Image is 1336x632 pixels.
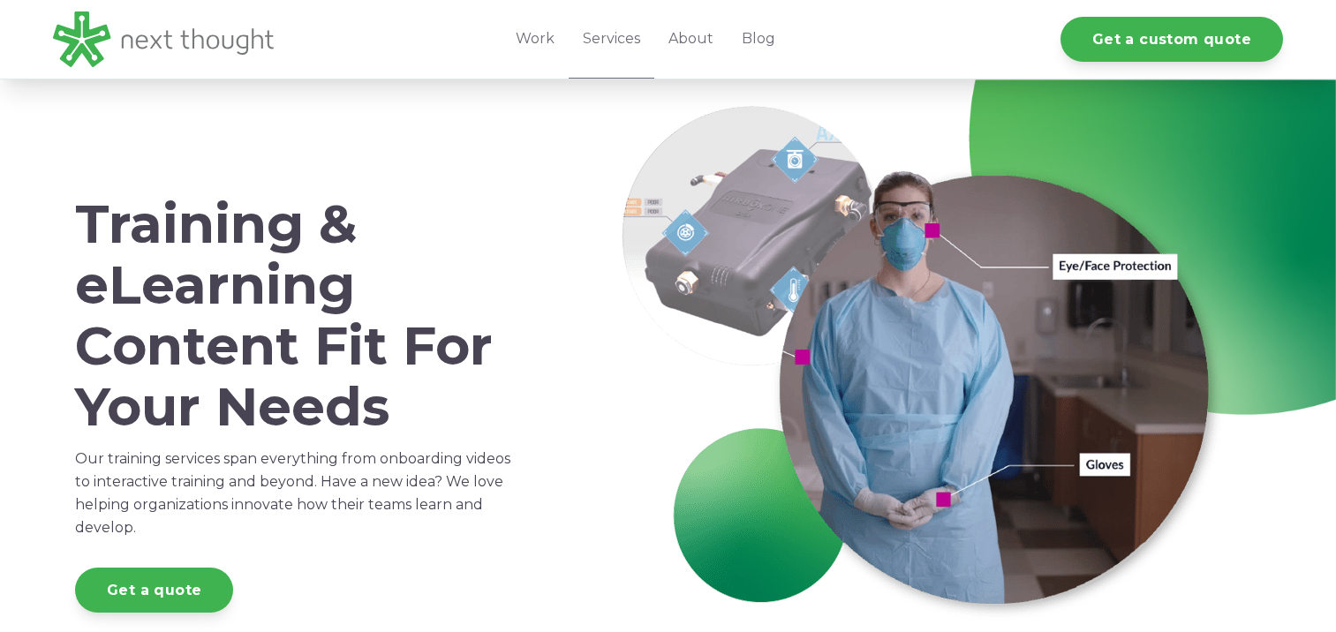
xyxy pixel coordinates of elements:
img: Services [622,106,1240,630]
span: Our training services span everything from onboarding videos to interactive training and beyond. ... [75,450,510,536]
a: Get a quote [75,568,233,613]
span: Training & eLearning Content Fit For Your Needs [75,192,493,439]
a: Get a custom quote [1060,17,1283,62]
img: LG - NextThought Logo [53,11,274,67]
